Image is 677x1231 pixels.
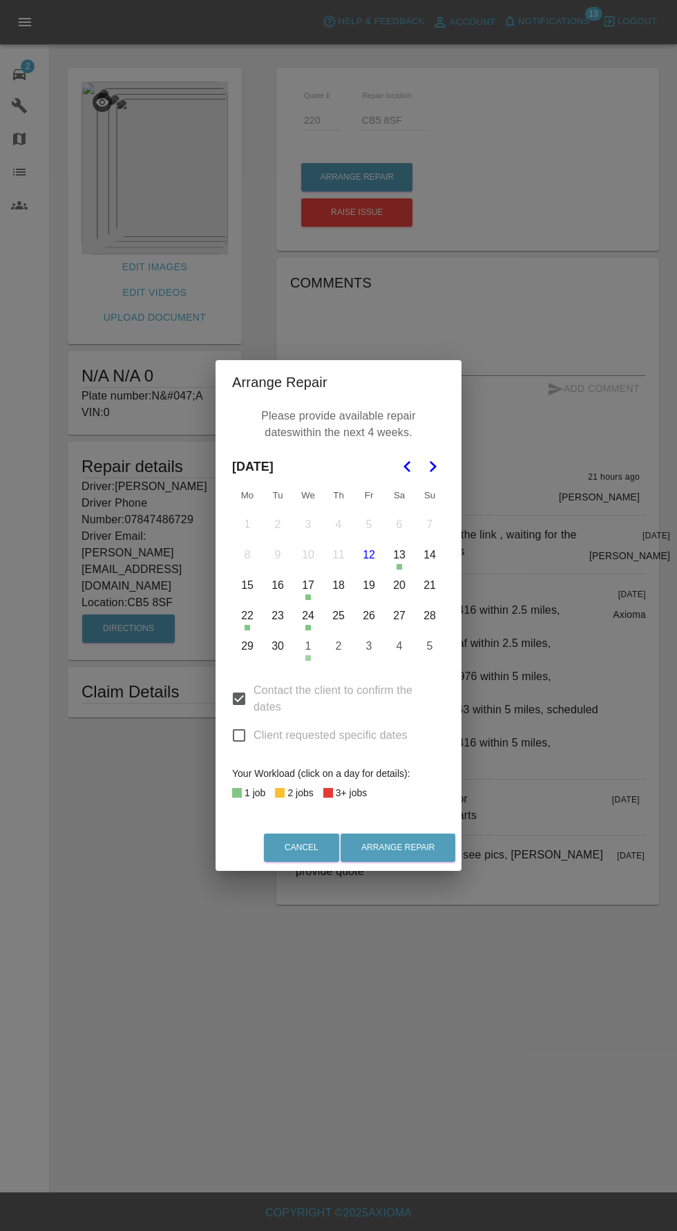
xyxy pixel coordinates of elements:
h2: Arrange Repair [216,360,461,404]
th: Saturday [384,482,414,509]
button: Tuesday, September 9th, 2025 [263,541,292,570]
span: Client requested specific dates [254,727,408,744]
th: Thursday [323,482,354,509]
div: 2 jobs [287,784,313,801]
button: Arrange Repair [341,834,455,862]
button: Friday, September 5th, 2025 [354,510,383,539]
button: Saturday, September 13th, 2025 [385,541,414,570]
th: Wednesday [293,482,323,509]
button: Thursday, October 2nd, 2025 [324,632,353,661]
th: Sunday [414,482,445,509]
th: Friday [354,482,384,509]
p: Please provide available repair dates within the next 4 weeks. [239,404,438,444]
button: Monday, September 22nd, 2025 [233,601,262,630]
button: Today, Friday, September 12th, 2025 [354,541,383,570]
button: Sunday, September 28th, 2025 [415,601,444,630]
button: Wednesday, September 17th, 2025 [294,571,323,600]
button: Monday, September 15th, 2025 [233,571,262,600]
th: Monday [232,482,263,509]
button: Tuesday, September 2nd, 2025 [263,510,292,539]
button: Wednesday, September 3rd, 2025 [294,510,323,539]
div: 3+ jobs [336,784,368,801]
button: Thursday, September 4th, 2025 [324,510,353,539]
div: Your Workload (click on a day for details): [232,765,445,782]
button: Tuesday, September 16th, 2025 [263,571,292,600]
button: Thursday, September 25th, 2025 [324,601,353,630]
button: Friday, September 19th, 2025 [354,571,383,600]
button: Sunday, September 21st, 2025 [415,571,444,600]
table: September 2025 [232,482,445,661]
button: Monday, September 8th, 2025 [233,541,262,570]
button: Tuesday, September 23rd, 2025 [263,601,292,630]
button: Saturday, September 20th, 2025 [385,571,414,600]
div: 1 job [245,784,265,801]
button: Monday, September 29th, 2025 [233,632,262,661]
button: Wednesday, October 1st, 2025 [294,632,323,661]
th: Tuesday [263,482,293,509]
button: Saturday, September 27th, 2025 [385,601,414,630]
button: Saturday, October 4th, 2025 [385,632,414,661]
button: Sunday, October 5th, 2025 [415,632,444,661]
button: Cancel [264,834,339,862]
button: Wednesday, September 10th, 2025 [294,541,323,570]
button: Sunday, September 7th, 2025 [415,510,444,539]
span: Contact the client to confirm the dates [254,682,434,715]
button: Saturday, September 6th, 2025 [385,510,414,539]
button: Tuesday, September 30th, 2025 [263,632,292,661]
span: [DATE] [232,451,274,482]
button: Monday, September 1st, 2025 [233,510,262,539]
button: Friday, October 3rd, 2025 [354,632,383,661]
button: Go to the Previous Month [395,454,420,479]
button: Sunday, September 14th, 2025 [415,541,444,570]
button: Friday, September 26th, 2025 [354,601,383,630]
button: Go to the Next Month [420,454,445,479]
button: Thursday, September 11th, 2025 [324,541,353,570]
button: Thursday, September 18th, 2025 [324,571,353,600]
button: Wednesday, September 24th, 2025 [294,601,323,630]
